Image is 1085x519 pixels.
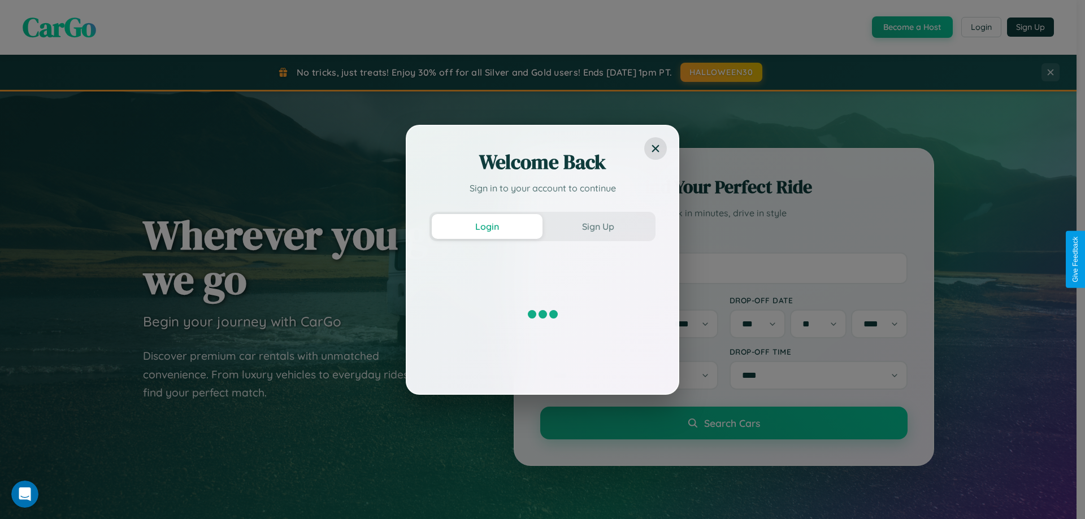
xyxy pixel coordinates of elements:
p: Sign in to your account to continue [429,181,656,195]
h2: Welcome Back [429,149,656,176]
iframe: Intercom live chat [11,481,38,508]
div: Give Feedback [1071,237,1079,282]
button: Login [432,214,542,239]
button: Sign Up [542,214,653,239]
